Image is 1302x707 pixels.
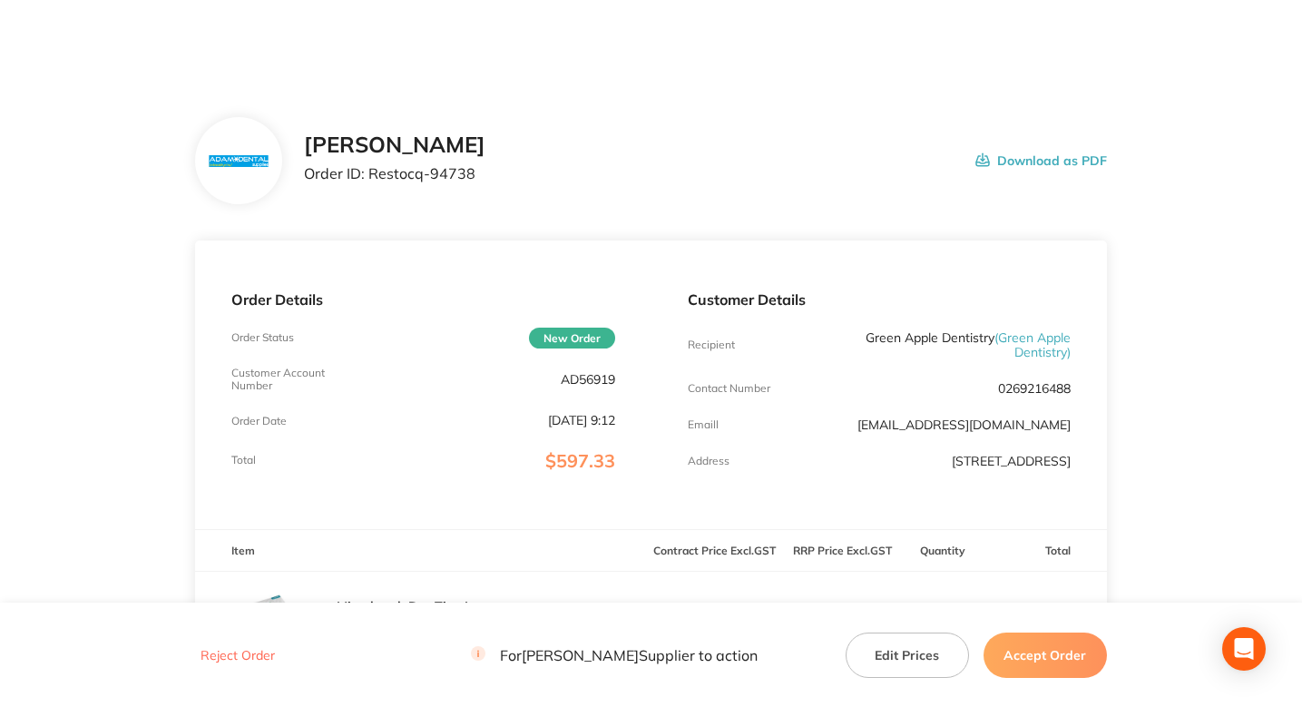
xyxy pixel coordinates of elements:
p: Address [688,455,729,467]
span: $597.33 [545,449,615,472]
h2: [PERSON_NAME] [304,133,485,158]
p: 0269216488 [998,381,1071,396]
p: Customer Account Number [231,367,359,392]
a: Restocq logo [94,25,276,55]
p: [STREET_ADDRESS] [952,454,1071,468]
p: Order Date [231,415,287,427]
span: ( Green Apple Dentistry ) [994,329,1071,360]
a: [EMAIL_ADDRESS][DOMAIN_NAME] [857,417,1071,433]
p: Order ID: Restocq- 94738 [304,165,485,182]
p: Emaill [688,418,719,431]
a: Microbrush Dry Tips Large [337,598,501,614]
span: New Order [529,328,615,349]
p: Contact Number [688,382,770,395]
p: Green Apple Dentistry [815,330,1071,359]
th: Total [979,529,1107,572]
th: Contract Price Excl. GST [651,529,779,572]
p: Total [231,454,256,466]
p: For [PERSON_NAME] Supplier to action [471,646,758,663]
img: cmpldDNubA [231,572,322,663]
p: Recipient [688,339,735,351]
p: [DATE] 9:12 [548,413,615,427]
img: Restocq logo [94,25,276,53]
button: Accept Order [984,632,1107,677]
button: Edit Prices [846,632,969,677]
div: Open Intercom Messenger [1222,627,1266,671]
p: AD56919 [561,372,615,387]
p: Order Status [231,331,294,344]
th: Item [195,529,651,572]
th: Quantity [906,529,979,572]
img: N3hiYW42Mg [210,155,269,167]
p: Order Details [231,291,614,308]
th: RRP Price Excl. GST [778,529,906,572]
p: Customer Details [688,291,1071,308]
p: $107.05 [980,595,1106,639]
button: Reject Order [195,647,280,663]
button: Download as PDF [975,133,1107,189]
